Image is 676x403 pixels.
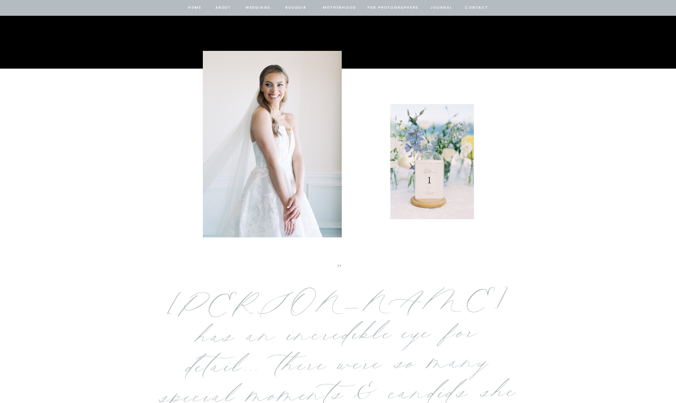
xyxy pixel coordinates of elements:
a: home [187,4,202,11]
a: for photographers [367,4,419,11]
a: contact [464,4,489,11]
a: BOUDOIR [285,4,307,11]
a: journal [429,4,454,11]
a: Weddings [245,4,272,11]
p: "[PERSON_NAME] has an incredible eye for detail... there were so many special moments & candids s... [157,266,519,356]
a: Motherhood [323,4,356,11]
a: about [215,4,232,11]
